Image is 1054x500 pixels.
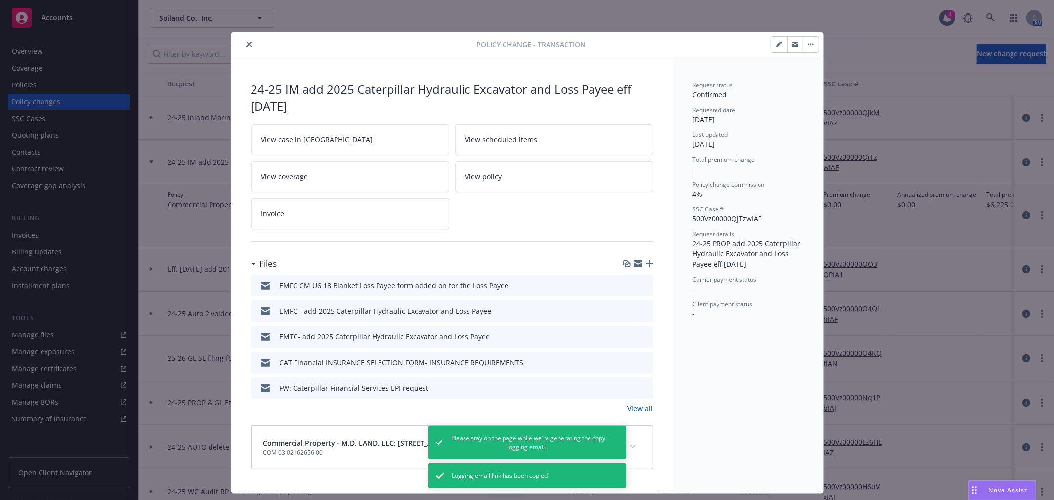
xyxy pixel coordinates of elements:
span: Policy change commission [693,180,765,189]
span: Commercial Property - M.D. LAND, LLC; [STREET_ADDRESS] [263,438,461,448]
span: Confirmed [693,90,727,99]
span: Invoice [261,208,285,219]
div: Drag to move [969,481,981,500]
a: View case in [GEOGRAPHIC_DATA] [251,124,449,155]
button: Nova Assist [968,480,1036,500]
span: Request details [693,230,735,238]
button: download file [625,357,632,368]
span: - [693,284,695,293]
span: Please stay on the page while we're generating the copy logging email... [450,434,606,452]
span: 4% [693,189,703,199]
span: Policy change - Transaction [476,40,586,50]
span: - [693,309,695,318]
span: View scheduled items [465,134,538,145]
div: FW: Caterpillar Financial Services EPI request [280,383,429,393]
a: View all [628,403,653,414]
div: EMFC CM U6 18 Blanket Loss Payee form added on for the Loss Payee [280,280,509,291]
button: expand content [625,439,641,455]
div: Commercial Property - M.D. LAND, LLC; [STREET_ADDRESS]COM 03 02162656 00expand content [252,426,653,469]
span: [DATE] [693,139,715,149]
a: Invoice [251,198,449,229]
button: preview file [640,357,649,368]
button: preview file [640,332,649,342]
span: Nova Assist [989,486,1028,494]
span: - [693,165,695,174]
span: Carrier payment status [693,275,757,284]
span: [DATE] [693,115,715,124]
span: Request status [693,81,733,89]
button: download file [625,306,632,316]
span: Client payment status [693,300,753,308]
div: EMFC - add 2025 Caterpillar Hydraulic Excavator and Loss Payee [280,306,492,316]
span: 24-25 PROP add 2025 Caterpillar Hydraulic Excavator and Loss Payee eff [DATE] [693,239,802,269]
span: COM 03 02162656 00 [263,448,461,457]
button: download file [625,280,632,291]
button: download file [625,383,632,393]
h3: Files [260,257,277,270]
button: close [243,39,255,50]
span: Logging email link has been copied! [452,471,549,480]
span: Total premium change [693,155,755,164]
span: View coverage [261,171,308,182]
button: download file [625,332,632,342]
button: preview file [640,280,649,291]
div: 24-25 IM add 2025 Caterpillar Hydraulic Excavator and Loss Payee eff [DATE] [251,81,653,114]
span: View case in [GEOGRAPHIC_DATA] [261,134,373,145]
div: EMTC- add 2025 Caterpillar Hydraulic Excavator and Loss Payee [280,332,490,342]
button: preview file [640,306,649,316]
div: Files [251,257,277,270]
div: CAT Financial INSURANCE SELECTION FORM- INSURANCE REQUIREMENTS [280,357,524,368]
a: View coverage [251,161,449,192]
button: preview file [640,383,649,393]
span: 500Vz00000QjTzwIAF [693,214,762,223]
span: View policy [465,171,502,182]
a: View scheduled items [455,124,653,155]
a: View policy [455,161,653,192]
span: SSC Case # [693,205,724,213]
span: Last updated [693,130,728,139]
span: Requested date [693,106,736,114]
